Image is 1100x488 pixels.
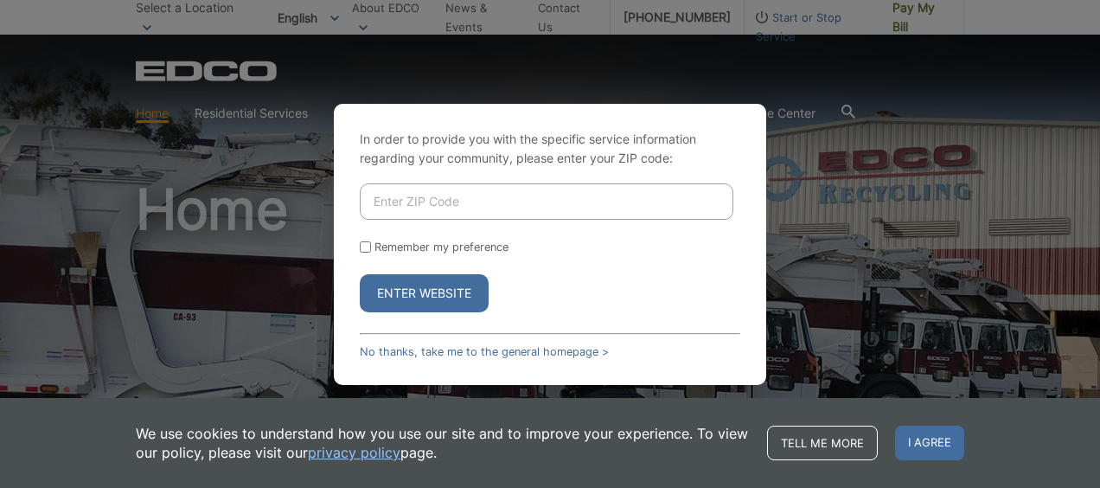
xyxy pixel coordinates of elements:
[136,424,750,462] p: We use cookies to understand how you use our site and to improve your experience. To view our pol...
[895,426,964,460] span: I agree
[374,241,508,254] label: Remember my preference
[360,183,733,220] input: Enter ZIP Code
[360,274,489,312] button: Enter Website
[767,426,878,460] a: Tell me more
[360,130,740,168] p: In order to provide you with the specific service information regarding your community, please en...
[308,443,400,462] a: privacy policy
[360,345,609,358] a: No thanks, take me to the general homepage >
